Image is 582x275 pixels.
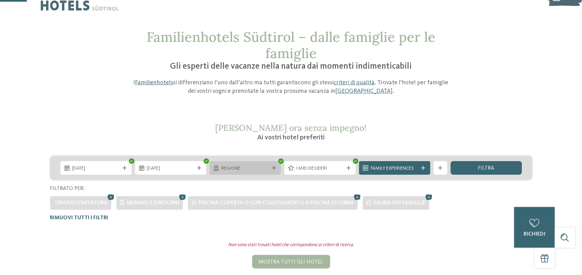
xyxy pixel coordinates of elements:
[147,165,194,172] span: [DATE]
[135,80,173,86] a: Familienhotels
[170,62,412,71] span: Gli esperti delle vacanze nella natura dai momenti indimenticabili
[199,200,354,206] span: Piscina coperta o con collegamento a piscina esterna
[334,80,375,86] a: criteri di qualità
[252,255,330,269] div: Mostra tutti gli hotel
[147,28,435,62] span: Familienhotels Südtirol – dalle famiglie per le famiglie
[215,122,367,133] span: [PERSON_NAME] ora senza impegno!
[296,165,344,172] span: I miei desideri
[524,231,545,237] span: richiedi
[127,200,180,206] span: Merano e dintorni
[222,165,269,172] span: Regione
[45,242,537,248] div: Non sono stati trovati hotel che corrispondono ai criteri di ricerca.
[130,79,452,96] p: I si differenziano l’uno dall’altro ma tutti garantiscono gli stessi . Trovate l’hotel per famigl...
[371,165,418,172] span: Family Experiences
[55,200,108,206] span: Orario d'apertura
[50,186,85,191] span: Filtrato per:
[50,215,109,221] span: Rimuovi tutti i filtri
[374,200,426,206] span: Sauna per famiglie
[257,134,325,141] span: Ai vostri hotel preferiti
[478,166,494,171] span: filtra
[514,207,555,248] a: richiedi
[72,165,120,172] span: [DATE]
[335,88,393,94] a: [GEOGRAPHIC_DATA]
